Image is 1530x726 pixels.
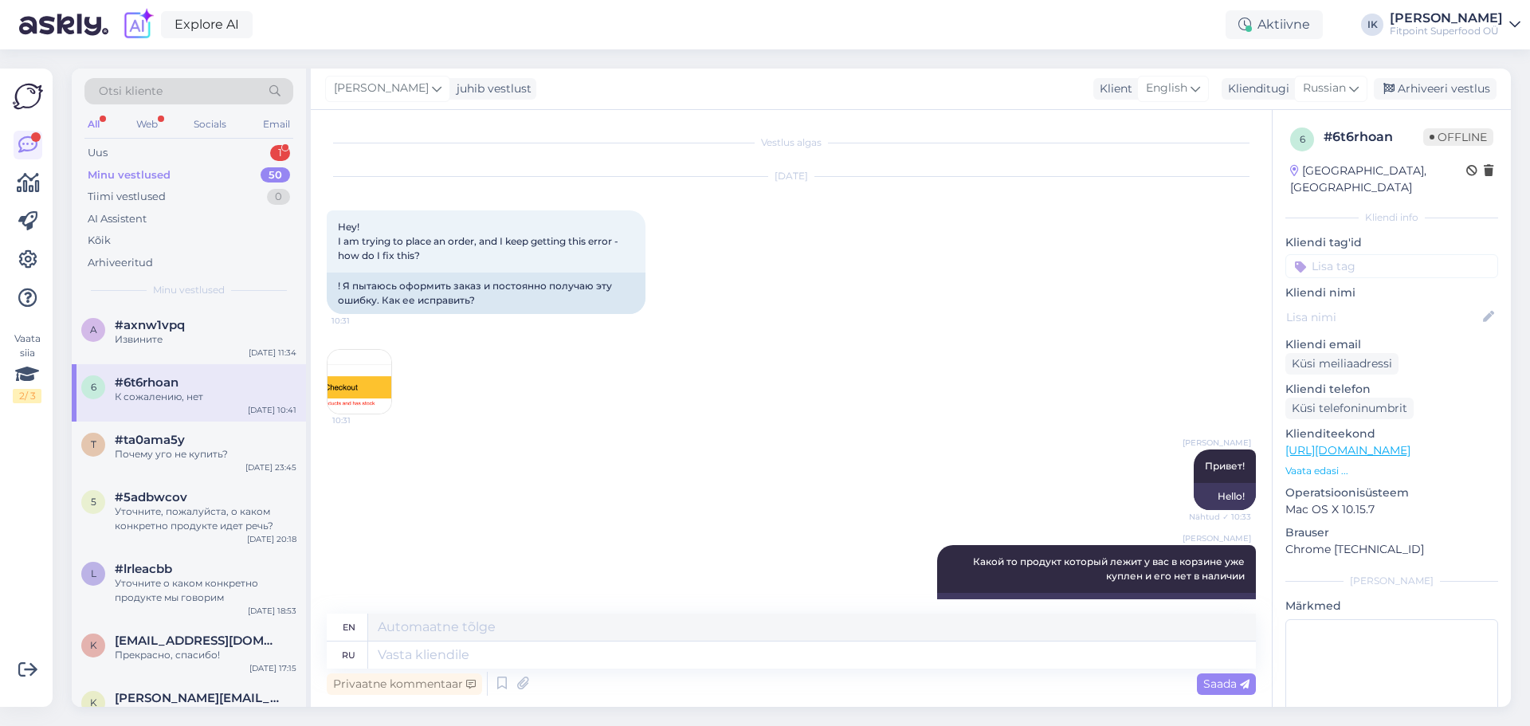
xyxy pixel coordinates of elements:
[1285,541,1498,558] p: Chrome [TECHNICAL_ID]
[1285,398,1414,419] div: Küsi telefoninumbrit
[1285,234,1498,251] p: Kliendi tag'id
[1290,163,1466,196] div: [GEOGRAPHIC_DATA], [GEOGRAPHIC_DATA]
[88,211,147,227] div: AI Assistent
[91,567,96,579] span: l
[248,605,296,617] div: [DATE] 18:53
[1324,128,1423,147] div: # 6t6rhoan
[13,332,41,403] div: Vaata siia
[1285,210,1498,225] div: Kliendi info
[91,381,96,393] span: 6
[90,697,97,708] span: k
[161,11,253,38] a: Explore AI
[1285,501,1498,518] p: Mac OS X 10.15.7
[331,315,391,327] span: 10:31
[1093,80,1132,97] div: Klient
[88,189,166,205] div: Tiimi vestlused
[270,145,290,161] div: 1
[249,347,296,359] div: [DATE] 11:34
[1189,511,1251,523] span: Nähtud ✓ 10:33
[1361,14,1383,36] div: IK
[1285,574,1498,588] div: [PERSON_NAME]
[245,461,296,473] div: [DATE] 23:45
[328,350,391,414] img: Attachment
[342,642,355,669] div: ru
[1285,426,1498,442] p: Klienditeekond
[115,648,296,662] div: Прекрасно, спасибо!
[121,8,155,41] img: explore-ai
[332,414,392,426] span: 10:31
[1423,128,1493,146] span: Offline
[1390,12,1503,25] div: [PERSON_NAME]
[1285,353,1399,375] div: Küsi meiliaadressi
[1205,460,1245,472] span: Привет!
[973,555,1247,582] span: Какой то продукт который лежит у вас в корзине уже куплен и его нет в наличии
[343,614,355,641] div: en
[1285,336,1498,353] p: Kliendi email
[88,145,108,161] div: Uus
[260,114,293,135] div: Email
[190,114,229,135] div: Socials
[115,691,280,705] span: kristin.adeoti@yahoo.com
[267,189,290,205] div: 0
[1285,443,1410,457] a: [URL][DOMAIN_NAME]
[88,255,153,271] div: Arhiveeritud
[88,167,171,183] div: Minu vestlused
[1285,381,1498,398] p: Kliendi telefon
[115,576,296,605] div: Уточните о каком конкретно продукте мы говорим
[115,562,172,576] span: #lrleacbb
[115,332,296,347] div: Извините
[1183,532,1251,544] span: [PERSON_NAME]
[1285,485,1498,501] p: Operatsioonisüsteem
[1194,483,1256,510] div: Hello!
[84,114,103,135] div: All
[1390,25,1503,37] div: Fitpoint Superfood OÜ
[1183,437,1251,449] span: [PERSON_NAME]
[1285,464,1498,478] p: Vaata edasi ...
[247,533,296,545] div: [DATE] 20:18
[115,318,185,332] span: #axnw1vpq
[115,433,185,447] span: #ta0ama5y
[937,593,1256,634] div: Some product that is in your cart has already been purchased and is out of stock.
[327,673,482,695] div: Privaatne kommentaar
[1285,598,1498,614] p: Märkmed
[90,324,97,336] span: a
[261,167,290,183] div: 50
[1203,677,1249,691] span: Saada
[88,233,111,249] div: Kõik
[1222,80,1289,97] div: Klienditugi
[99,83,163,100] span: Otsi kliente
[249,662,296,674] div: [DATE] 17:15
[1374,78,1497,100] div: Arhiveeri vestlus
[450,80,532,97] div: juhib vestlust
[327,273,645,314] div: ! Я пытаюсь оформить заказ и постоянно получаю эту ошибку. Как ее исправить?
[338,221,621,261] span: Hey! I am trying to place an order, and I keep getting this error - how do I fix this?
[91,438,96,450] span: t
[1286,308,1480,326] input: Lisa nimi
[248,404,296,416] div: [DATE] 10:41
[13,81,43,112] img: Askly Logo
[1300,133,1305,145] span: 6
[1146,80,1187,97] span: English
[334,80,429,97] span: [PERSON_NAME]
[115,490,187,504] span: #5adbwcov
[1285,254,1498,278] input: Lisa tag
[115,634,280,648] span: ks.romanenko.w@gmail.com
[153,283,225,297] span: Minu vestlused
[90,639,97,651] span: k
[115,705,296,720] div: you too
[115,504,296,533] div: Уточните, пожалуйста, о каком конкретно продукте идет речь?
[1303,80,1346,97] span: Russian
[115,447,296,461] div: Почему уго не купить?
[1285,524,1498,541] p: Brauser
[327,135,1256,150] div: Vestlus algas
[115,375,178,390] span: #6t6rhoan
[91,496,96,508] span: 5
[1285,285,1498,301] p: Kliendi nimi
[115,390,296,404] div: К сожалению, нет
[13,389,41,403] div: 2 / 3
[1226,10,1323,39] div: Aktiivne
[133,114,161,135] div: Web
[1390,12,1520,37] a: [PERSON_NAME]Fitpoint Superfood OÜ
[327,169,1256,183] div: [DATE]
